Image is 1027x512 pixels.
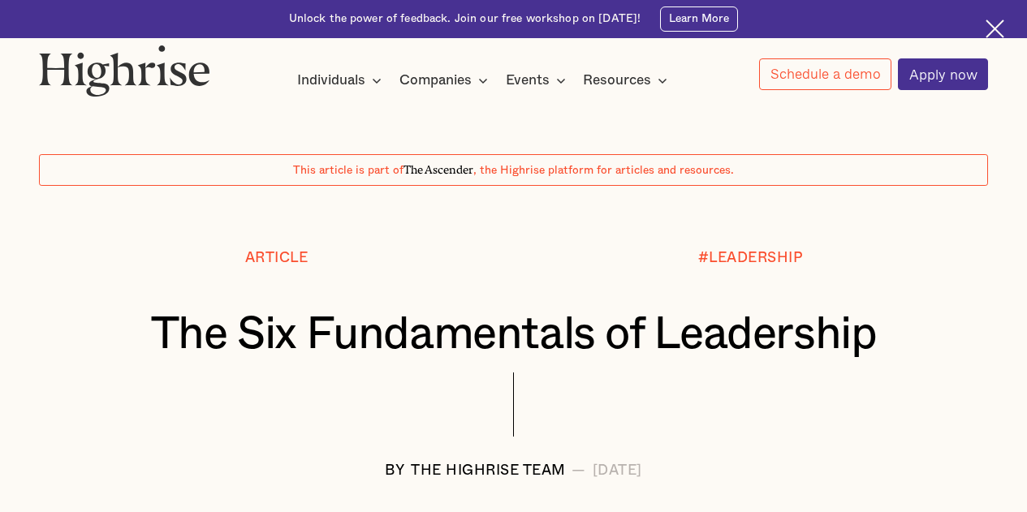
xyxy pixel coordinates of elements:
h1: The Six Fundamentals of Leadership [79,310,948,360]
div: Resources [583,71,672,90]
div: Unlock the power of feedback. Join our free workshop on [DATE]! [289,11,641,27]
a: Schedule a demo [759,58,891,90]
img: Highrise logo [39,45,210,97]
div: The Highrise Team [411,463,566,479]
div: Events [506,71,550,90]
a: Learn More [660,6,739,32]
div: Events [506,71,571,90]
div: Resources [583,71,651,90]
div: Article [245,250,309,266]
div: BY [385,463,404,479]
div: #LEADERSHIP [698,250,804,266]
div: Companies [399,71,493,90]
span: , the Highrise platform for articles and resources. [473,165,734,176]
div: [DATE] [593,463,642,479]
a: Apply now [898,58,988,90]
span: This article is part of [293,165,403,176]
div: — [572,463,586,479]
span: The Ascender [403,161,473,174]
div: Individuals [297,71,386,90]
div: Companies [399,71,472,90]
img: Cross icon [986,19,1004,38]
div: Individuals [297,71,365,90]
